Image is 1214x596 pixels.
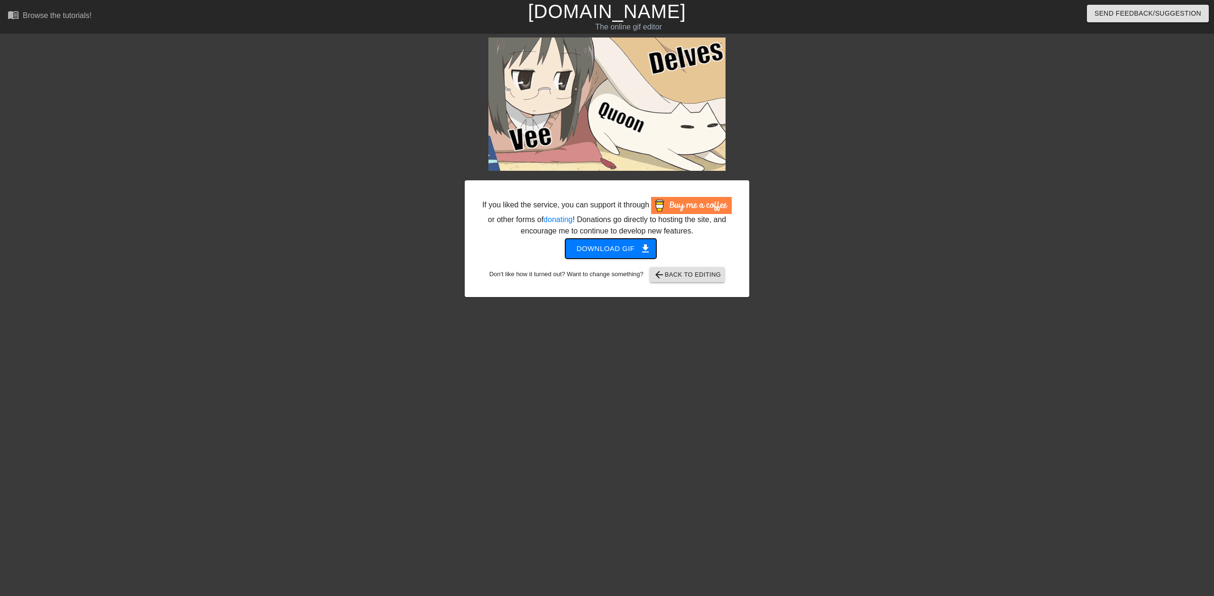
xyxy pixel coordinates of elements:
span: Download gif [577,242,645,255]
a: Download gif [558,244,657,252]
a: [DOMAIN_NAME] [528,1,686,22]
span: arrow_back [653,269,665,280]
div: If you liked the service, you can support it through or other forms of ! Donations go directly to... [481,197,733,237]
button: Back to Editing [650,267,725,282]
div: The online gif editor [409,21,847,33]
img: NmJCXsXD.gif [488,37,726,171]
span: Back to Editing [653,269,721,280]
span: menu_book [8,9,19,20]
div: Don't like how it turned out? Want to change something? [479,267,735,282]
a: Browse the tutorials! [8,9,92,24]
span: get_app [640,243,651,254]
span: Send Feedback/Suggestion [1094,8,1201,19]
button: Download gif [565,239,657,259]
button: Send Feedback/Suggestion [1087,5,1209,22]
a: donating [543,215,572,223]
img: Buy Me A Coffee [651,197,732,214]
div: Browse the tutorials! [23,11,92,19]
